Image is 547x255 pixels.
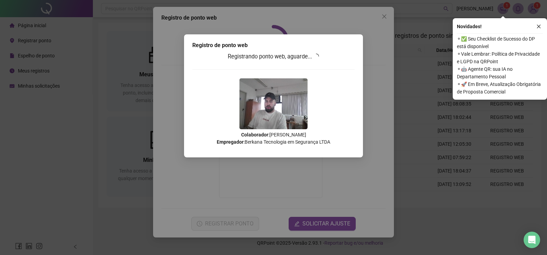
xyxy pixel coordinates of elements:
[192,41,355,49] div: Registro de ponto web
[457,35,543,50] span: ⚬ ✅ Seu Checklist de Sucesso do DP está disponível
[457,65,543,80] span: ⚬ 🤖 Agente QR: sua IA no Departamento Pessoal
[457,80,543,96] span: ⚬ 🚀 Em Breve, Atualização Obrigatória de Proposta Comercial
[524,232,540,248] div: Open Intercom Messenger
[457,50,543,65] span: ⚬ Vale Lembrar: Política de Privacidade e LGPD na QRPoint
[313,53,320,59] span: loading
[239,78,308,129] img: 2Q==
[536,24,541,29] span: close
[217,139,244,145] strong: Empregador
[241,132,268,137] strong: Colaborador
[457,23,482,30] span: Novidades !
[192,52,355,61] h3: Registrando ponto web, aguarde...
[192,131,355,146] p: : [PERSON_NAME] : Berkana Tecnologia em Segurança LTDA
